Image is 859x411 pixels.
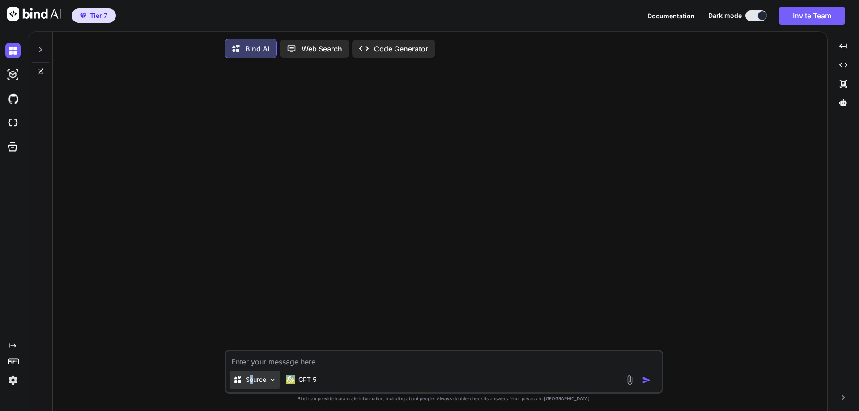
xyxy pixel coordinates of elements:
img: darkAi-studio [5,67,21,82]
img: Pick Models [269,376,276,384]
img: cloudideIcon [5,115,21,131]
img: githubDark [5,91,21,106]
span: Tier 7 [90,11,107,20]
img: darkChat [5,43,21,58]
img: GPT 5 [286,375,295,384]
img: attachment [625,375,635,385]
img: Bind AI [7,7,61,21]
span: Documentation [647,12,695,20]
p: Bind can provide inaccurate information, including about people. Always double-check its answers.... [225,395,663,402]
button: Documentation [647,11,695,21]
p: Web Search [302,43,342,54]
span: Dark mode [708,11,742,20]
img: settings [5,373,21,388]
img: icon [642,376,651,385]
button: premiumTier 7 [72,8,116,23]
img: premium [80,13,86,18]
p: Bind AI [245,43,269,54]
p: Code Generator [374,43,428,54]
p: GPT 5 [298,375,316,384]
button: Invite Team [779,7,845,25]
p: Source [246,375,266,384]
